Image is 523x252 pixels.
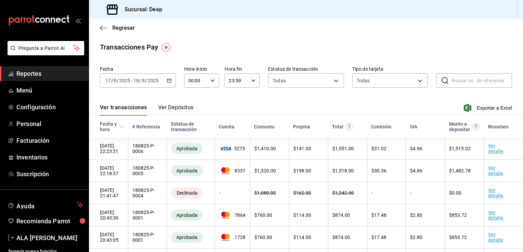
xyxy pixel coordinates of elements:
div: Transacciones cobradas de manera exitosa. [171,210,203,221]
svg: Este monto equivale al total pagado por el comensal antes de aplicar Comisión e IVA. [345,123,353,131]
span: 1728 [219,234,246,241]
span: 5275 [219,146,246,151]
span: Aprobada [174,168,200,173]
td: - [367,182,406,204]
span: $ 114.00 [293,235,311,240]
button: Pregunta a Parrot AI [8,41,84,55]
input: -- [113,78,117,83]
span: $ 1,410.00 [254,146,276,151]
td: 180825-P-0001 [128,226,167,249]
input: -- [133,78,139,83]
div: Resumen [488,124,509,129]
div: Transacciones cobradas de manera exitosa. [171,232,203,243]
span: $ 874.00 [332,212,350,218]
span: $ 114.00 [293,212,311,218]
div: navigation tabs [100,104,194,116]
div: Consumo [254,124,275,129]
span: $ 17.48 [371,235,386,240]
input: ---- [147,78,159,83]
input: -- [105,78,111,83]
h3: Sucursal: Deep [119,5,162,14]
div: IVA [410,124,417,129]
div: Todas [357,77,370,84]
span: $ 30.36 [371,168,386,173]
span: $ 17.48 [371,212,386,218]
span: Reportes [16,69,83,78]
div: Comisión [371,124,392,129]
td: [DATE] 20:43:30 [89,204,128,226]
td: [DATE] 22:23:31 [89,138,128,160]
span: $ 2.80 [410,235,422,240]
label: Hora fin [225,67,260,71]
div: Propina [293,124,310,129]
span: $ 1,482.78 [449,168,471,173]
span: Personal [16,119,83,128]
span: Facturación [16,136,83,145]
button: Ver Depósitos [158,104,194,116]
a: Ver detalle [488,232,503,243]
span: $ 853.72 [449,235,467,240]
a: Ver detalle [488,143,503,154]
span: $ 198.00 [293,168,311,173]
td: [DATE] 22:18:37 [89,160,128,182]
span: Regresar [112,25,135,31]
span: $ 141.00 [293,146,311,151]
td: $0.00 [445,182,484,204]
span: ALA [PERSON_NAME] [16,233,83,242]
span: Configuración [16,102,83,112]
span: Todas [272,77,286,84]
span: / [117,78,119,83]
span: 7864 [219,212,246,219]
td: [DATE] 20:43:05 [89,226,128,249]
a: Ver detalle [488,165,503,176]
span: $ 162.00 [293,190,311,196]
span: $ 2.80 [410,212,422,218]
div: Transacciones Pay [100,42,158,52]
button: Ver transacciones [100,104,147,116]
div: Cuenta [219,124,234,129]
a: Ver detalle [488,210,503,221]
td: 180825-P-0006 [128,138,167,160]
div: # Referencia [132,124,160,129]
span: $ 31.02 [371,146,386,151]
span: Pregunta a Parrot AI [18,45,74,52]
span: $ 853.72 [449,212,467,218]
span: Ayuda [16,201,74,209]
span: $ 4.86 [410,168,422,173]
span: Menú [16,86,83,95]
span: $ 874.00 [332,235,350,240]
span: $ 1,320.00 [254,168,276,173]
div: Total [332,124,343,129]
span: / [111,78,113,83]
img: Tooltip marker [162,43,170,52]
input: -- [142,78,145,83]
span: $ 1,515.02 [449,146,471,151]
div: Transacciones cobradas de manera exitosa. [171,165,203,176]
td: 180825-P-0005 [128,160,167,182]
span: $ 1,518.00 [332,168,354,173]
td: 180825-P-0001 [128,204,167,226]
label: Hora inicio [184,67,219,71]
span: / [139,78,141,83]
span: Inventarios [16,153,83,162]
span: $ 1,551.00 [332,146,354,151]
span: $ 4.96 [410,146,422,151]
label: Estatus de transacción [268,67,344,71]
td: [DATE] 21:41:47 [89,182,128,204]
div: Transacciones declinadas por el banco emisor. No se hace ningún cargo al tarjetahabiente ni al co... [171,187,203,198]
span: Suscripción [16,169,83,179]
label: Tipo de tarjeta [352,67,428,71]
span: Aprobada [174,212,200,218]
div: Fecha y hora [100,121,118,132]
span: / [145,78,147,83]
label: Fecha [100,67,176,71]
span: Aprobada [174,235,200,240]
td: - [406,182,445,204]
td: - [215,182,250,204]
span: Recomienda Parrot [16,216,83,226]
a: Pregunta a Parrot AI [5,50,84,57]
span: $ 1,080.00 [254,190,276,196]
div: Transacciones cobradas de manera exitosa. [171,143,203,154]
button: Regresar [100,25,135,31]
